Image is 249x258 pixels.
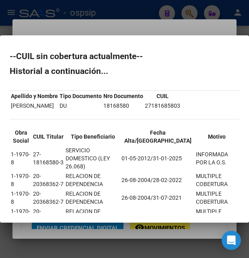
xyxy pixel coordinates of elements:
[65,128,121,145] th: Tipo Beneficiario
[195,189,239,206] td: MULTIPLE COBERTURA
[195,207,239,224] td: MULTIPLE COBERTURA
[10,52,239,60] h2: --CUIL sin cobertura actualmente--
[121,207,194,224] td: 26-08-2004/31-03-2021
[195,172,239,188] td: MULTIPLE COBERTURA
[10,146,32,171] td: 1-1970-8
[65,207,121,224] td: RELACION DE DEPENDENCIA
[222,231,241,250] div: Open Intercom Messenger
[65,172,121,188] td: RELACION DE DEPENDENCIA
[33,128,64,145] th: CUIL Titular
[10,172,32,188] td: 1-1970-8
[121,189,194,206] td: 26-08-2004/31-07-2021
[59,92,102,100] th: Tipo Documento
[33,172,64,188] td: 20-20368362-7
[59,101,102,110] td: DU
[121,172,194,188] td: 26-08-2004/28-02-2022
[10,101,58,110] td: [PERSON_NAME]
[65,189,121,206] td: RELACION DE DEPENDENCIA
[195,128,239,145] th: Motivo
[103,101,144,110] td: 18168580
[121,128,194,145] th: Fecha Alta/[GEOGRAPHIC_DATA]
[144,92,181,100] th: CUIL
[103,92,144,100] th: Nro Documento
[144,101,181,110] td: 27181685803
[10,128,32,145] th: Obra Social
[10,189,32,206] td: 1-1970-8
[33,207,64,224] td: 20-20368362-7
[33,189,64,206] td: 20-20368362-7
[33,146,64,171] td: 27-18168580-3
[10,207,32,224] td: 1-1970-8
[195,146,239,171] td: INFORMADA POR LA O.S.
[121,146,194,171] td: 01-05-2012/31-01-2025
[10,67,239,75] h2: Historial a continuación...
[65,146,121,171] td: SERVICIO DOMESTICO (LEY 26.068)
[10,92,58,100] th: Apellido y Nombre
